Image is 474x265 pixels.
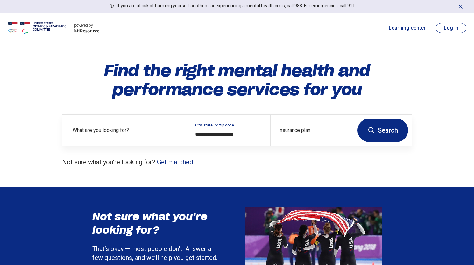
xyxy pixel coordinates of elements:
img: USOPC [8,20,66,36]
button: Search [357,119,408,142]
label: What are you looking for? [73,126,180,134]
h3: Not sure what you’re looking for? [92,210,220,236]
p: That’s okay — most people don’t. Answer a few questions, and we’ll help you get started. [92,244,220,262]
h1: Find the right mental health and performance services for you [62,61,412,99]
div: powered by [74,23,99,28]
p: Not sure what you’re looking for? [62,158,412,166]
a: Get matched [157,158,193,166]
p: If you are at risk of harming yourself or others, or experiencing a mental health crisis, call 98... [117,3,356,9]
button: Log In [436,23,466,33]
a: USOPCpowered by [8,20,99,36]
a: Learning center [389,24,426,32]
button: Dismiss [457,3,464,10]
